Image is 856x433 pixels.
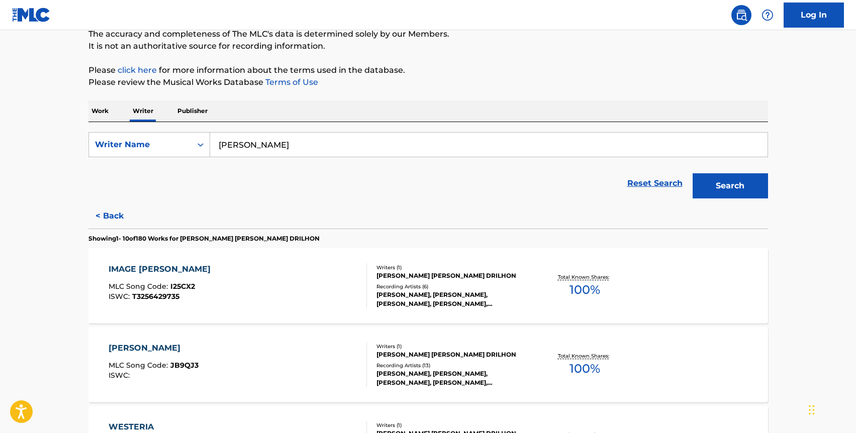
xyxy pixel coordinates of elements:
div: Drag [809,395,815,425]
button: Search [693,173,768,198]
a: click here [118,65,157,75]
div: Recording Artists ( 6 ) [376,283,528,290]
p: Writer [130,100,156,122]
p: It is not an authoritative source for recording information. [88,40,768,52]
div: Help [757,5,778,25]
div: [PERSON_NAME] [109,342,199,354]
form: Search Form [88,132,768,203]
span: MLC Song Code : [109,282,170,291]
p: Please for more information about the terms used in the database. [88,64,768,76]
span: I25CX2 [170,282,195,291]
div: [PERSON_NAME] [PERSON_NAME] DRILHON [376,271,528,280]
div: WESTERIA [109,421,205,433]
a: [PERSON_NAME]MLC Song Code:JB9QJ3ISWC:Writers (1)[PERSON_NAME] [PERSON_NAME] DRILHONRecording Art... [88,327,768,402]
p: Total Known Shares: [558,273,612,281]
p: Publisher [174,100,211,122]
a: Log In [784,3,844,28]
div: [PERSON_NAME] [PERSON_NAME] DRILHON [376,350,528,359]
img: search [735,9,747,21]
p: Please review the Musical Works Database [88,76,768,88]
div: Writers ( 1 ) [376,421,528,429]
img: MLC Logo [12,8,51,22]
div: [PERSON_NAME], [PERSON_NAME], [PERSON_NAME], [PERSON_NAME], [PERSON_NAME] [376,290,528,308]
p: Work [88,100,112,122]
button: < Back [88,203,149,229]
span: ISWC : [109,292,132,301]
span: 100 % [569,360,600,378]
span: JB9QJ3 [170,361,199,370]
a: Reset Search [622,172,688,194]
div: Writer Name [95,139,185,151]
div: IMAGE [PERSON_NAME] [109,263,216,275]
div: Writers ( 1 ) [376,264,528,271]
p: Total Known Shares: [558,352,612,360]
a: IMAGE [PERSON_NAME]MLC Song Code:I25CX2ISWC:T3256429735Writers (1)[PERSON_NAME] [PERSON_NAME] DRI... [88,248,768,323]
iframe: Chat Widget [806,385,856,433]
div: [PERSON_NAME], [PERSON_NAME], [PERSON_NAME], [PERSON_NAME], [PERSON_NAME] [376,369,528,387]
p: The accuracy and completeness of The MLC's data is determined solely by our Members. [88,28,768,40]
span: ISWC : [109,371,132,380]
div: Writers ( 1 ) [376,343,528,350]
img: help [762,9,774,21]
a: Public Search [731,5,751,25]
a: Terms of Use [263,77,318,87]
span: T3256429735 [132,292,179,301]
div: Recording Artists ( 13 ) [376,362,528,369]
span: MLC Song Code : [109,361,170,370]
span: 100 % [569,281,600,299]
p: Showing 1 - 10 of 180 Works for [PERSON_NAME] [PERSON_NAME] DRILHON [88,234,320,243]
